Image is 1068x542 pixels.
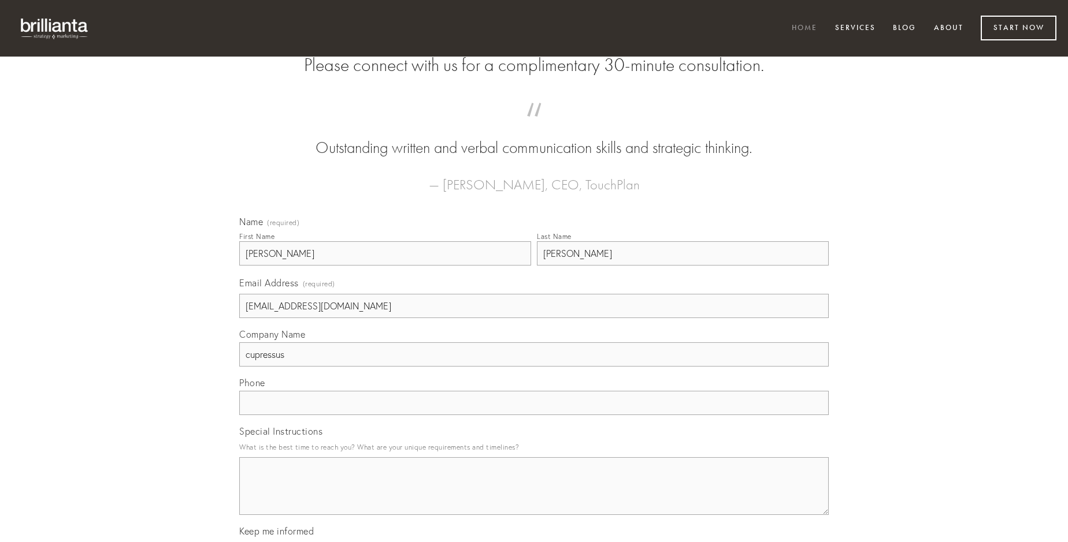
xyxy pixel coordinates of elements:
[885,19,924,38] a: Blog
[239,216,263,227] span: Name
[267,219,299,226] span: (required)
[981,16,1056,40] a: Start Now
[258,159,810,196] figcaption: — [PERSON_NAME], CEO, TouchPlan
[12,12,98,45] img: brillianta - research, strategy, marketing
[258,114,810,159] blockquote: Outstanding written and verbal communication skills and strategic thinking.
[239,425,322,437] span: Special Instructions
[239,232,275,241] div: First Name
[258,114,810,137] span: “
[239,277,299,289] span: Email Address
[926,19,971,38] a: About
[239,377,265,388] span: Phone
[828,19,883,38] a: Services
[239,54,829,76] h2: Please connect with us for a complimentary 30-minute consultation.
[303,276,335,291] span: (required)
[239,439,829,455] p: What is the best time to reach you? What are your unique requirements and timelines?
[784,19,825,38] a: Home
[239,328,305,340] span: Company Name
[239,525,314,537] span: Keep me informed
[537,232,572,241] div: Last Name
